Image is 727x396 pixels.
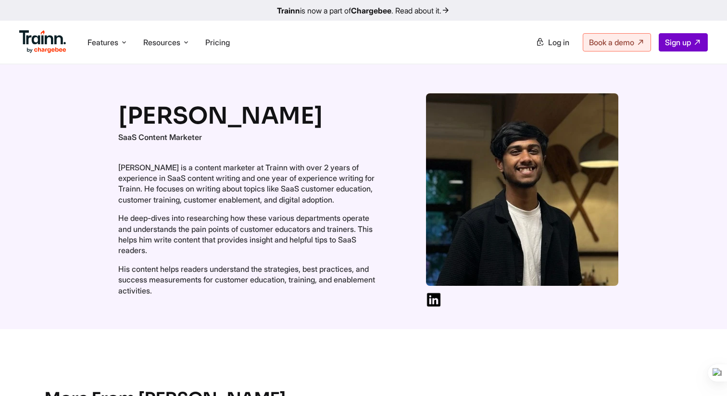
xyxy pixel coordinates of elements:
a: Pricing [205,38,230,47]
a: Log in [530,34,575,51]
h1: [PERSON_NAME] [118,100,378,132]
iframe: Chat Widget [679,350,727,396]
span: Resources [143,37,180,48]
span: Log in [548,38,569,47]
img: Trainn Logo [19,30,66,53]
a: Sign up [659,33,708,51]
p: He deep-dives into researching how these various departments operate and understands the pain poi... [118,213,378,256]
p: His content helps readers understand the strategies, best practices, and success measurements for... [118,264,378,296]
span: Sign up [665,38,691,47]
b: Chargebee [351,6,391,15]
img: Author linkedin logo [426,292,441,307]
a: Book a demo [583,33,651,51]
span: Book a demo [589,38,634,47]
span: Features [88,37,118,48]
img: Omar Sheriff | Author image [426,93,618,286]
p: [PERSON_NAME] is a content marketer at Trainn with over 2 years of experience in SaaS content wri... [118,162,378,205]
p: SaaS Content Marketer [118,132,378,142]
b: Trainn [277,6,300,15]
